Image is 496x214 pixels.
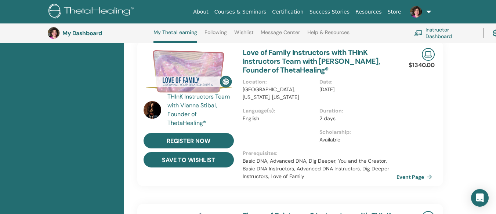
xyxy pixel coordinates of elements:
img: chalkboard-teacher.svg [414,30,423,36]
a: Message Center [261,29,300,41]
a: Wishlist [234,29,254,41]
a: register now [144,133,234,148]
a: My ThetaLearning [153,29,197,43]
img: default.jpg [48,27,59,39]
p: Available [319,136,392,144]
p: English [243,115,315,122]
a: Resources [352,5,385,19]
p: Location : [243,78,315,86]
p: Duration : [319,107,392,115]
img: Love of Family Instructors [144,48,234,95]
a: Instructor Dashboard [414,25,474,41]
img: logo.png [48,4,136,20]
a: Help & Resources [307,29,350,41]
h3: My Dashboard [62,30,136,37]
p: Prerequisites : [243,150,397,157]
a: Event Page [397,171,435,182]
button: save to wishlist [144,152,234,167]
a: Following [204,29,227,41]
p: Date : [319,78,392,86]
a: Store [385,5,404,19]
img: default.jpg [410,6,422,18]
a: Certification [269,5,306,19]
a: Love of Family Instructors with THInK Instructors Team with [PERSON_NAME], Founder of ThetaHealing® [243,48,380,75]
img: Live Online Seminar [422,48,435,61]
span: register now [167,137,210,145]
p: Basic DNA, Advanced DNA, Dig Deeper, You and the Creator, Basic DNA Instructors, Advanced DNA Ins... [243,157,397,180]
p: 2 days [319,115,392,122]
p: $1340.00 [409,61,435,70]
p: Scholarship : [319,128,392,136]
p: [DATE] [319,86,392,93]
p: [GEOGRAPHIC_DATA], [US_STATE], [US_STATE] [243,86,315,101]
a: About [190,5,211,19]
a: THInK Instructors Team with Vianna Stibal, Founder of ThetaHealing® [167,92,235,128]
a: Courses & Seminars [211,5,269,19]
p: Language(s) : [243,107,315,115]
a: Success Stories [307,5,352,19]
img: default.jpg [144,101,161,119]
div: Open Intercom Messenger [471,189,489,207]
